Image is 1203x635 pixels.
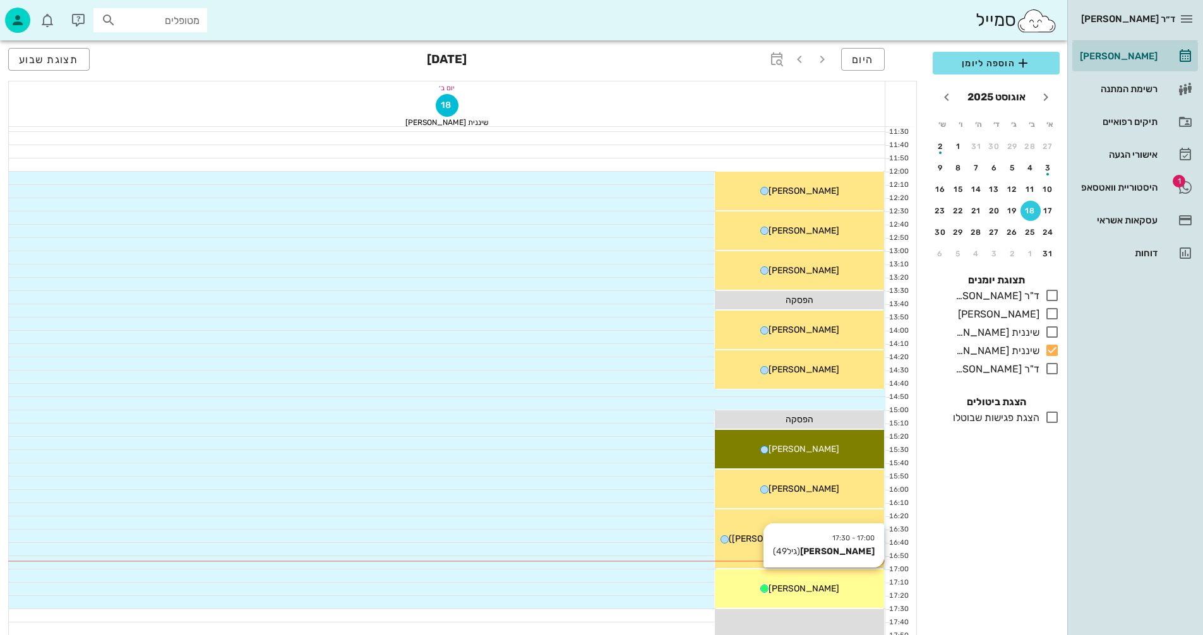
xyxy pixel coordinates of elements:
[885,604,911,615] div: 17:30
[1020,249,1041,258] div: 1
[933,52,1060,74] button: הוספה ליומן
[1020,222,1041,242] button: 25
[1072,172,1198,203] a: תגהיסטוריית וואטסאפ
[885,246,911,257] div: 13:00
[933,395,1060,410] h4: הצגת ביטולים
[1020,185,1041,194] div: 11
[769,444,839,454] span: [PERSON_NAME]
[885,193,911,204] div: 12:20
[966,201,986,221] button: 21
[9,81,885,94] div: יום ב׳
[19,54,79,66] span: תצוגת שבוע
[985,206,1005,215] div: 20
[985,142,1005,151] div: 30
[966,206,986,215] div: 21
[1038,185,1058,194] div: 10
[1042,114,1058,135] th: א׳
[1034,86,1057,109] button: חודש שעבר
[930,163,950,172] div: 9
[1072,107,1198,137] a: תיקים רפואיים
[1002,244,1022,264] button: 2
[885,511,911,522] div: 16:20
[885,551,911,562] div: 16:50
[769,583,839,594] span: [PERSON_NAME]
[1020,163,1041,172] div: 4
[1038,222,1058,242] button: 24
[985,158,1005,178] button: 6
[885,458,911,469] div: 15:40
[841,48,885,71] button: היום
[885,365,911,376] div: 14:30
[1002,185,1022,194] div: 12
[885,352,911,363] div: 14:20
[1038,201,1058,221] button: 17
[966,228,986,237] div: 28
[949,158,969,178] button: 8
[1002,163,1022,172] div: 5
[1002,136,1022,157] button: 29
[885,432,911,442] div: 15:20
[985,136,1005,157] button: 30
[950,362,1039,377] div: ד"ר [PERSON_NAME]
[966,158,986,178] button: 7
[1020,228,1041,237] div: 25
[1038,249,1058,258] div: 31
[966,163,986,172] div: 7
[943,56,1050,71] span: הוספה ליומן
[966,142,986,151] div: 31
[1072,205,1198,235] a: עסקאות אשראי
[985,185,1005,194] div: 13
[950,325,1039,340] div: שיננית [PERSON_NAME]
[985,228,1005,237] div: 27
[885,140,911,151] div: 11:40
[950,343,1039,359] div: שיננית [PERSON_NAME]
[1020,244,1041,264] button: 1
[37,10,45,18] span: תג
[949,142,969,151] div: 1
[885,591,911,602] div: 17:20
[930,158,950,178] button: 9
[1072,238,1198,268] a: דוחות
[962,85,1031,110] button: אוגוסט 2025
[985,249,1005,258] div: 3
[930,206,950,215] div: 23
[949,201,969,221] button: 22
[885,339,911,350] div: 14:10
[1002,228,1022,237] div: 26
[1002,222,1022,242] button: 26
[949,136,969,157] button: 1
[8,48,90,71] button: תצוגת שבוע
[885,379,911,389] div: 14:40
[885,392,911,403] div: 14:50
[1002,179,1022,199] button: 12
[1077,150,1158,160] div: אישורי הגעה
[985,222,1005,242] button: 27
[933,273,1060,288] h4: תצוגת יומנים
[1002,206,1022,215] div: 19
[769,225,839,236] span: [PERSON_NAME]
[729,533,878,544] span: [PERSON_NAME] ([PERSON_NAME])
[786,295,813,306] span: הפסקה
[1038,206,1058,215] div: 17
[1038,228,1058,237] div: 24
[1006,114,1022,135] th: ג׳
[1002,158,1022,178] button: 5
[769,186,839,196] span: [PERSON_NAME]
[1020,142,1041,151] div: 28
[930,142,950,151] div: 2
[1016,8,1057,33] img: SmileCloud logo
[1173,175,1185,187] span: תג
[949,222,969,242] button: 29
[1020,136,1041,157] button: 28
[885,538,911,549] div: 16:40
[988,114,1004,135] th: ד׳
[966,136,986,157] button: 31
[885,485,911,496] div: 16:00
[949,185,969,194] div: 15
[885,578,911,588] div: 17:10
[985,179,1005,199] button: 13
[852,54,874,66] span: היום
[966,185,986,194] div: 14
[976,7,1057,34] div: סמייל
[1020,201,1041,221] button: 18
